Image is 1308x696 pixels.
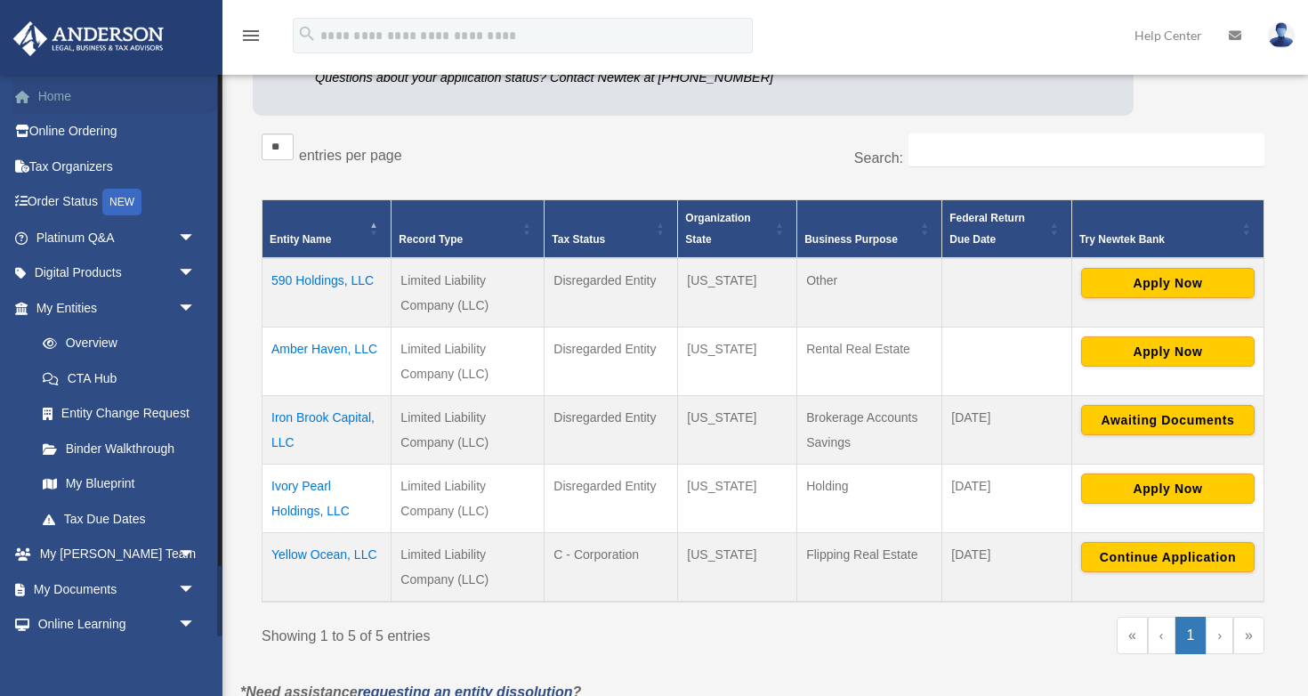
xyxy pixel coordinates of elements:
a: Digital Productsarrow_drop_down [12,255,222,291]
img: User Pic [1268,22,1295,48]
button: Continue Application [1081,542,1255,572]
i: search [297,24,317,44]
button: Awaiting Documents [1081,405,1255,435]
a: My [PERSON_NAME] Teamarrow_drop_down [12,537,222,572]
td: Flipping Real Estate [797,532,942,602]
span: arrow_drop_down [178,290,214,327]
button: Apply Now [1081,268,1255,298]
span: Record Type [399,233,463,246]
td: Disregarded Entity [545,327,678,395]
a: My Entitiesarrow_drop_down [12,290,214,326]
td: [DATE] [942,395,1072,464]
td: Limited Liability Company (LLC) [392,532,545,602]
div: Try Newtek Bank [1079,229,1237,250]
span: arrow_drop_down [178,255,214,292]
label: entries per page [299,148,402,163]
span: arrow_drop_down [178,571,214,608]
th: Federal Return Due Date: Activate to sort [942,199,1072,258]
a: First [1117,617,1148,654]
td: [DATE] [942,532,1072,602]
a: My Blueprint [25,466,214,502]
th: Try Newtek Bank : Activate to sort [1071,199,1264,258]
span: Federal Return Due Date [949,212,1025,246]
img: Anderson Advisors Platinum Portal [8,21,169,56]
span: Entity Name [270,233,331,246]
span: Business Purpose [804,233,898,246]
i: menu [240,25,262,46]
td: [DATE] [942,464,1072,532]
th: Tax Status: Activate to sort [545,199,678,258]
td: Brokerage Accounts Savings [797,395,942,464]
th: Record Type: Activate to sort [392,199,545,258]
span: Tax Status [552,233,605,246]
td: [US_STATE] [678,532,797,602]
td: Limited Liability Company (LLC) [392,464,545,532]
td: Limited Liability Company (LLC) [392,395,545,464]
td: [US_STATE] [678,258,797,328]
td: Iron Brook Capital, LLC [262,395,392,464]
div: NEW [102,189,141,215]
td: Other [797,258,942,328]
a: menu [240,31,262,46]
a: Platinum Q&Aarrow_drop_down [12,220,222,255]
a: Home [12,78,222,114]
td: Disregarded Entity [545,395,678,464]
span: Organization State [685,212,750,246]
button: Apply Now [1081,336,1255,367]
td: [US_STATE] [678,327,797,395]
td: 590 Holdings, LLC [262,258,392,328]
td: Amber Haven, LLC [262,327,392,395]
span: arrow_drop_down [178,537,214,573]
td: Disregarded Entity [545,258,678,328]
td: Disregarded Entity [545,464,678,532]
a: Entity Change Request [25,396,214,432]
td: Limited Liability Company (LLC) [392,258,545,328]
a: Overview [25,326,205,361]
td: Holding [797,464,942,532]
td: Yellow Ocean, LLC [262,532,392,602]
a: Binder Walkthrough [25,431,214,466]
button: Apply Now [1081,473,1255,504]
td: Ivory Pearl Holdings, LLC [262,464,392,532]
p: Questions about your application status? Contact Newtek at [PHONE_NUMBER] [315,67,859,89]
th: Entity Name: Activate to invert sorting [262,199,392,258]
span: arrow_drop_down [178,220,214,256]
td: Rental Real Estate [797,327,942,395]
a: My Documentsarrow_drop_down [12,571,222,607]
a: Tax Due Dates [25,501,214,537]
div: Showing 1 to 5 of 5 entries [262,617,750,649]
td: C - Corporation [545,532,678,602]
td: Limited Liability Company (LLC) [392,327,545,395]
a: CTA Hub [25,360,214,396]
a: Order StatusNEW [12,184,222,221]
td: [US_STATE] [678,395,797,464]
td: [US_STATE] [678,464,797,532]
th: Organization State: Activate to sort [678,199,797,258]
th: Business Purpose: Activate to sort [797,199,942,258]
a: Tax Organizers [12,149,222,184]
label: Search: [854,150,903,166]
a: Online Ordering [12,114,222,150]
span: arrow_drop_down [178,607,214,643]
a: Online Learningarrow_drop_down [12,607,222,643]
